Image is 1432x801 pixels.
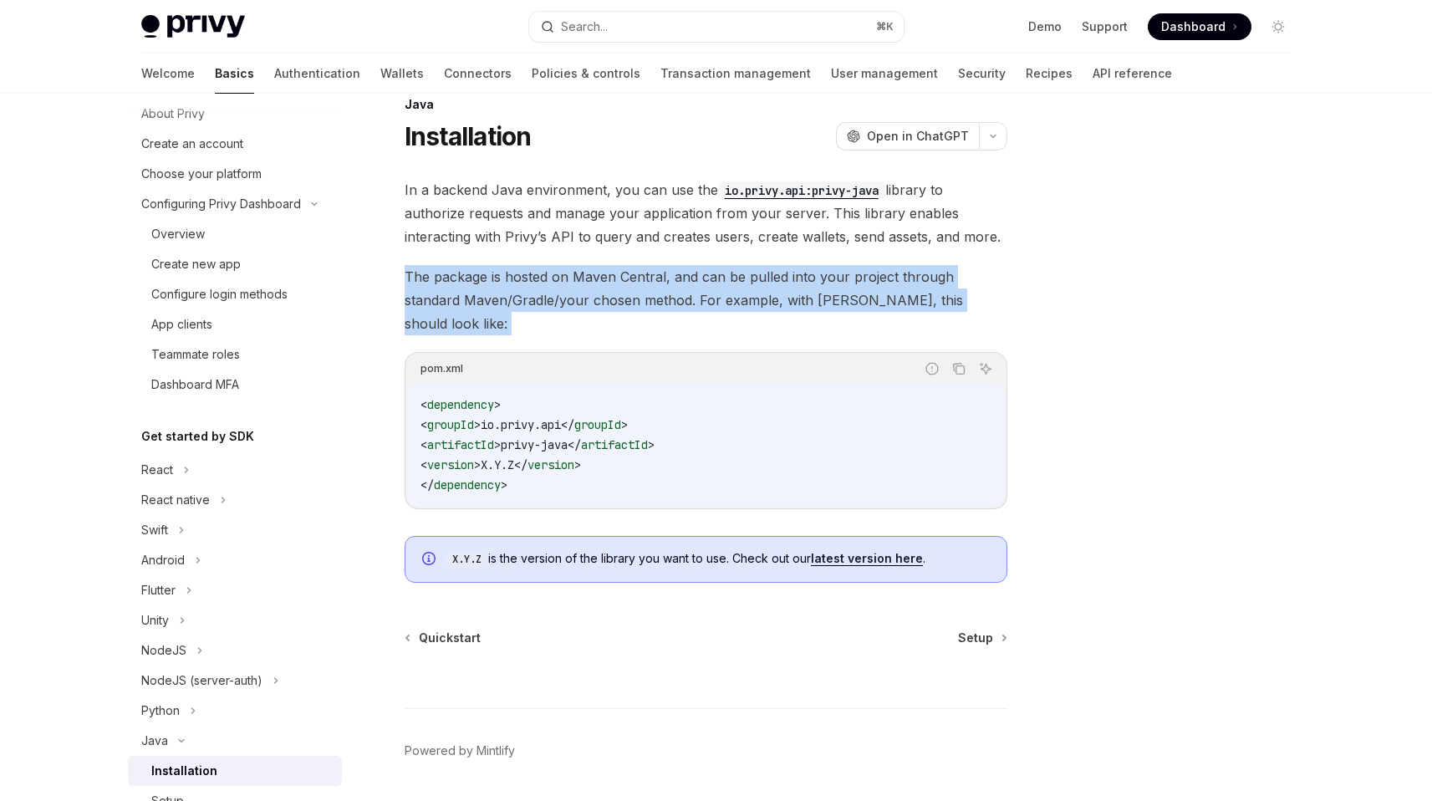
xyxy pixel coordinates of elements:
[494,397,501,412] span: >
[1265,13,1292,40] button: Toggle dark mode
[660,54,811,94] a: Transaction management
[128,279,342,309] a: Configure login methods
[141,610,169,630] div: Unity
[1026,54,1073,94] a: Recipes
[151,761,217,781] div: Installation
[405,96,1007,113] div: Java
[141,701,180,721] div: Python
[420,358,463,380] div: pom.xml
[427,437,494,452] span: artifactId
[141,426,254,446] h5: Get started by SDK
[1093,54,1172,94] a: API reference
[568,437,581,452] span: </
[141,580,176,600] div: Flutter
[836,122,979,151] button: Open in ChatGPT
[474,457,481,472] span: >
[444,54,512,94] a: Connectors
[876,20,894,33] span: ⌘ K
[501,477,507,492] span: >
[581,437,648,452] span: artifactId
[427,397,494,412] span: dependency
[151,254,241,274] div: Create new app
[621,417,628,432] span: >
[406,630,481,646] a: Quickstart
[141,490,210,510] div: React native
[141,164,262,184] div: Choose your platform
[948,358,970,380] button: Copy the contents from the code block
[141,731,168,751] div: Java
[958,630,993,646] span: Setup
[975,358,996,380] button: Ask AI
[921,358,943,380] button: Report incorrect code
[811,551,923,566] a: latest version here
[831,54,938,94] a: User management
[481,457,514,472] span: X.Y.Z
[529,12,904,42] button: Search...⌘K
[446,551,488,568] code: X.Y.Z
[574,417,621,432] span: groupId
[514,457,527,472] span: </
[481,417,561,432] span: io.privy.api
[128,219,342,249] a: Overview
[128,249,342,279] a: Create new app
[532,54,640,94] a: Policies & controls
[1148,13,1251,40] a: Dashboard
[420,477,434,492] span: </
[141,671,262,691] div: NodeJS (server-auth)
[718,181,885,198] a: io.privy.api:privy-java
[380,54,424,94] a: Wallets
[128,159,342,189] a: Choose your platform
[141,15,245,38] img: light logo
[527,457,574,472] span: version
[141,550,185,570] div: Android
[867,128,969,145] span: Open in ChatGPT
[427,417,474,432] span: groupId
[574,457,581,472] span: >
[419,630,481,646] span: Quickstart
[420,457,427,472] span: <
[151,375,239,395] div: Dashboard MFA
[141,194,301,214] div: Configuring Privy Dashboard
[405,265,1007,335] span: The package is hosted on Maven Central, and can be pulled into your project through standard Mave...
[405,742,515,759] a: Powered by Mintlify
[405,121,532,151] h1: Installation
[215,54,254,94] a: Basics
[128,339,342,370] a: Teammate roles
[420,397,427,412] span: <
[1082,18,1128,35] a: Support
[427,457,474,472] span: version
[648,437,655,452] span: >
[128,129,342,159] a: Create an account
[420,417,427,432] span: <
[128,309,342,339] a: App clients
[446,550,990,568] span: is the version of the library you want to use. Check out our .
[958,54,1006,94] a: Security
[128,756,342,786] a: Installation
[958,630,1006,646] a: Setup
[501,437,568,452] span: privy-java
[274,54,360,94] a: Authentication
[151,344,240,365] div: Teammate roles
[1028,18,1062,35] a: Demo
[141,520,168,540] div: Swift
[494,437,501,452] span: >
[141,54,195,94] a: Welcome
[141,134,243,154] div: Create an account
[420,437,427,452] span: <
[434,477,501,492] span: dependency
[718,181,885,200] code: io.privy.api:privy-java
[141,460,173,480] div: React
[474,417,481,432] span: >
[151,224,205,244] div: Overview
[151,314,212,334] div: App clients
[561,417,574,432] span: </
[1161,18,1226,35] span: Dashboard
[128,370,342,400] a: Dashboard MFA
[561,17,608,37] div: Search...
[422,552,439,569] svg: Info
[405,178,1007,248] span: In a backend Java environment, you can use the library to authorize requests and manage your appl...
[151,284,288,304] div: Configure login methods
[141,640,186,661] div: NodeJS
